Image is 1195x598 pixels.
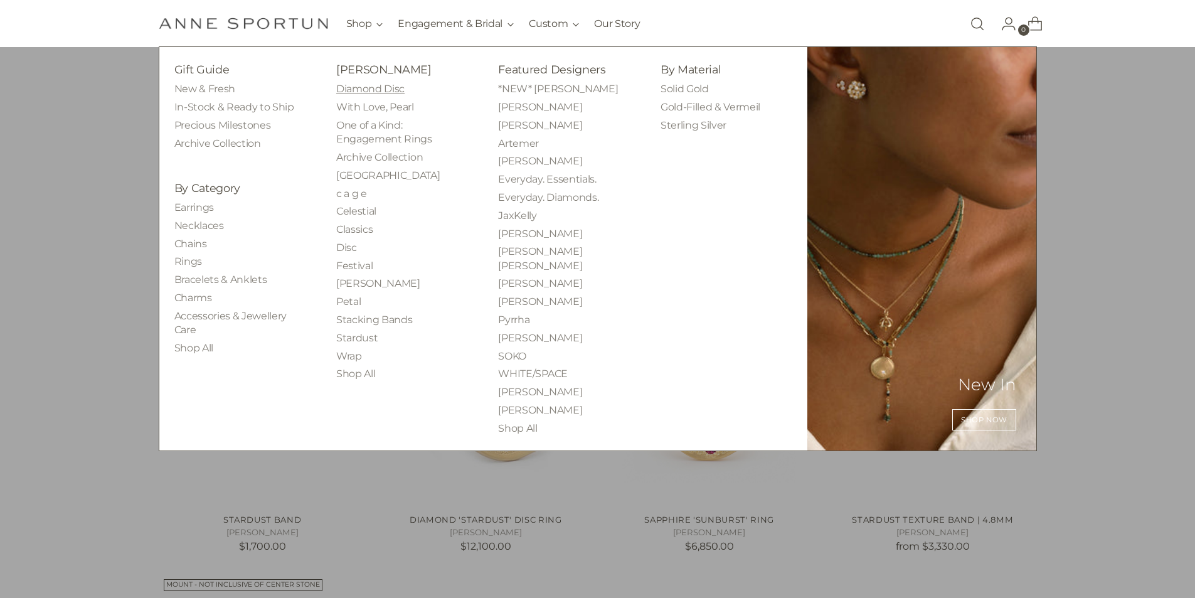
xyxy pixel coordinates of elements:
[1017,11,1043,36] a: Open cart modal
[594,10,640,38] a: Our Story
[529,10,579,38] button: Custom
[159,18,328,29] a: Anne Sportun Fine Jewellery
[991,11,1016,36] a: Go to the account page
[346,10,383,38] button: Shop
[965,11,990,36] a: Open search modal
[1018,24,1029,36] span: 0
[398,10,514,38] button: Engagement & Bridal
